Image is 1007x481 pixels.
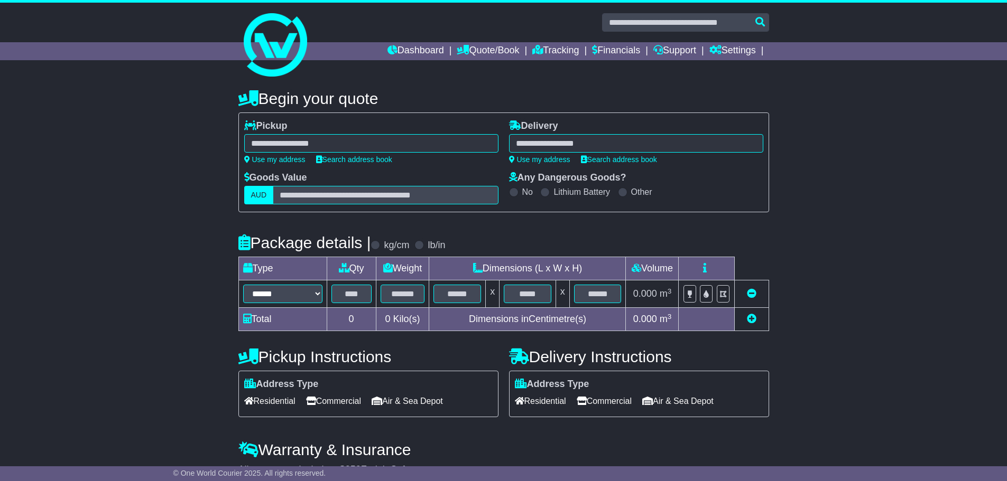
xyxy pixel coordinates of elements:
span: Commercial [306,393,361,409]
td: 0 [327,308,376,331]
a: Search address book [316,155,392,164]
label: AUD [244,186,274,204]
span: Residential [244,393,295,409]
sup: 3 [668,287,672,295]
h4: Delivery Instructions [509,348,769,365]
a: Remove this item [747,288,756,299]
td: Qty [327,257,376,280]
a: Dashboard [387,42,444,60]
h4: Package details | [238,234,371,251]
td: Total [238,308,327,331]
label: Lithium Battery [553,187,610,197]
span: m [660,288,672,299]
label: Address Type [515,379,589,390]
label: lb/in [428,240,445,251]
span: 0.000 [633,288,657,299]
span: © One World Courier 2025. All rights reserved. [173,469,326,477]
span: Air & Sea Depot [642,393,714,409]
div: All our quotes include a $ FreightSafe warranty. [238,464,769,476]
span: m [660,314,672,324]
td: x [486,280,500,308]
h4: Pickup Instructions [238,348,498,365]
a: Support [653,42,696,60]
label: kg/cm [384,240,409,251]
label: Address Type [244,379,319,390]
h4: Begin your quote [238,90,769,107]
a: Quote/Book [457,42,519,60]
span: Air & Sea Depot [372,393,443,409]
span: 0.000 [633,314,657,324]
a: Financials [592,42,640,60]
label: Goods Value [244,172,307,184]
span: Residential [515,393,566,409]
td: Weight [376,257,429,280]
label: Other [631,187,652,197]
sup: 3 [668,313,672,320]
a: Use my address [244,155,306,164]
td: Dimensions (L x W x H) [429,257,626,280]
a: Add new item [747,314,756,324]
a: Use my address [509,155,570,164]
td: Type [238,257,327,280]
a: Search address book [581,155,657,164]
label: Pickup [244,120,288,132]
td: Kilo(s) [376,308,429,331]
span: Commercial [577,393,632,409]
label: No [522,187,533,197]
td: Volume [626,257,679,280]
span: 0 [385,314,390,324]
td: Dimensions in Centimetre(s) [429,308,626,331]
td: x [556,280,569,308]
h4: Warranty & Insurance [238,441,769,458]
a: Settings [709,42,756,60]
span: 250 [345,464,361,475]
label: Any Dangerous Goods? [509,172,626,184]
label: Delivery [509,120,558,132]
a: Tracking [532,42,579,60]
